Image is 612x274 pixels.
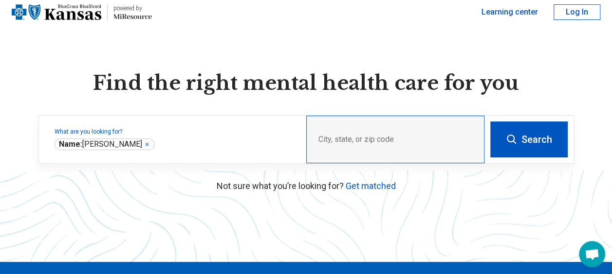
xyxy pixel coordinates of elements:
[55,129,295,135] label: What are you looking for?
[113,4,152,13] div: powered by
[346,181,396,191] a: Get matched
[38,179,574,192] p: Not sure what you’re looking for?
[144,141,150,147] button: jennifer gunn
[554,4,600,20] button: Log In
[490,121,568,157] button: Search
[59,139,82,149] span: Name:
[12,0,101,24] img: Blue Cross Blue Shield Kansas
[482,6,538,18] a: Learning center
[55,138,154,150] div: jennifer gunn
[59,139,142,149] span: [PERSON_NAME]
[12,0,152,24] a: Blue Cross Blue Shield Kansaspowered by
[579,241,605,267] div: Open chat
[38,70,574,96] h1: Find the right mental health care for you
